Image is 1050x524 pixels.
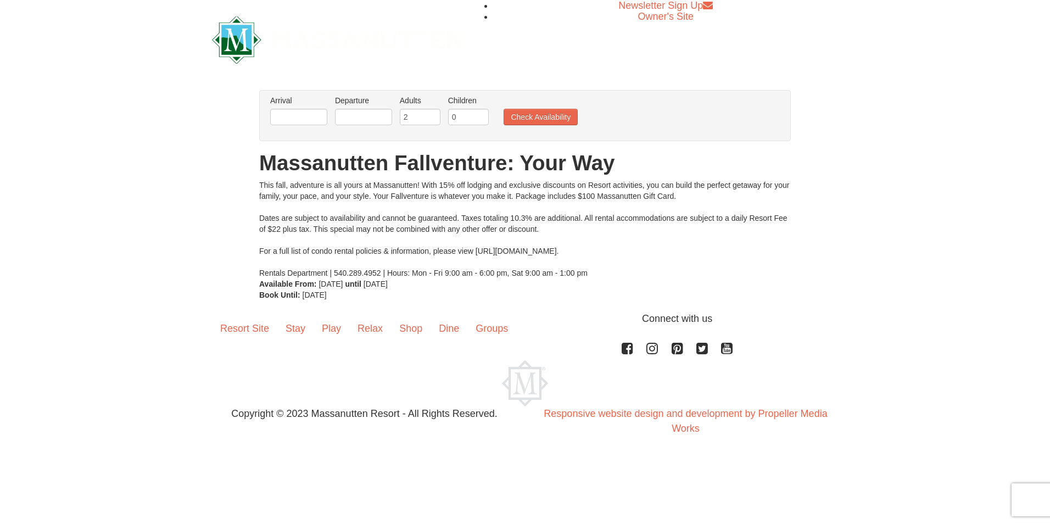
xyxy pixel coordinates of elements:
strong: Book Until: [259,291,300,299]
button: Check Availability [504,109,578,125]
label: Children [448,95,489,106]
div: This fall, adventure is all yours at Massanutten! With 15% off lodging and exclusive discounts on... [259,180,791,278]
a: Groups [467,311,516,345]
label: Arrival [270,95,327,106]
a: Dine [431,311,467,345]
strong: until [345,280,361,288]
a: Resort Site [212,311,277,345]
span: [DATE] [303,291,327,299]
img: Massanutten Resort Logo [502,360,548,406]
a: Stay [277,311,314,345]
span: [DATE] [319,280,343,288]
img: Massanutten Resort Logo [212,16,463,64]
label: Adults [400,95,440,106]
strong: Available From: [259,280,317,288]
a: Massanutten Resort [212,25,463,51]
a: Responsive website design and development by Propeller Media Works [544,408,827,434]
label: Departure [335,95,392,106]
a: Owner's Site [638,11,694,22]
a: Shop [391,311,431,345]
span: [DATE] [364,280,388,288]
a: Relax [349,311,391,345]
p: Copyright © 2023 Massanutten Resort - All Rights Reserved. [204,406,525,421]
p: Connect with us [212,311,838,326]
a: Play [314,311,349,345]
h1: Massanutten Fallventure: Your Way [259,152,791,174]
